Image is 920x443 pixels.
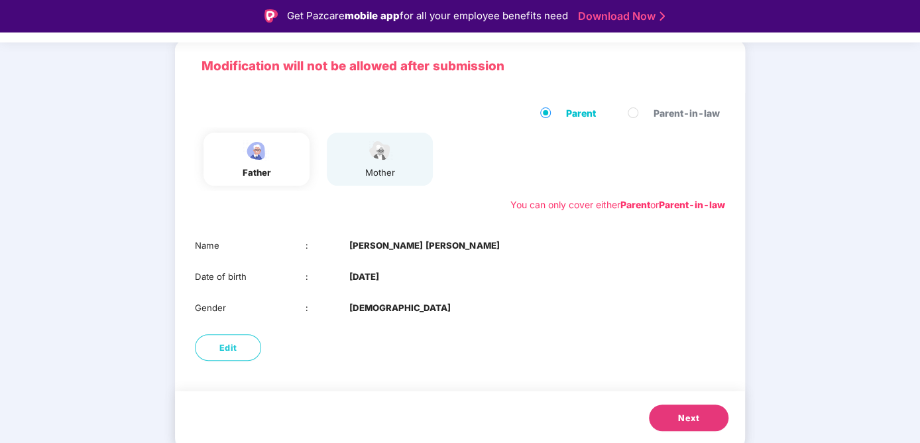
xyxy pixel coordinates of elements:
b: [PERSON_NAME] [PERSON_NAME] [349,239,499,253]
div: father [240,166,273,180]
div: : [306,301,350,315]
span: Edit [219,342,237,355]
div: mother [363,166,396,180]
a: Download Now [578,9,661,23]
b: [DATE] [349,270,379,284]
div: : [306,270,350,284]
button: Edit [195,334,261,361]
button: Next [649,405,728,431]
img: svg+xml;base64,PHN2ZyBpZD0iRmF0aGVyX2ljb24iIHhtbG5zPSJodHRwOi8vd3d3LnczLm9yZy8yMDAwL3N2ZyIgeG1sbn... [240,139,273,162]
b: [DEMOGRAPHIC_DATA] [349,301,451,315]
div: Name [195,239,306,253]
div: Date of birth [195,270,306,284]
span: Parent [561,106,601,121]
img: Stroke [660,9,665,23]
div: : [306,239,350,253]
div: You can only cover either or [510,198,725,212]
span: Parent-in-law [648,106,725,121]
p: Modification will not be allowed after submission [201,56,719,76]
span: Next [678,412,699,425]
strong: mobile app [345,9,400,22]
img: svg+xml;base64,PHN2ZyB4bWxucz0iaHR0cDovL3d3dy53My5vcmcvMjAwMC9zdmciIHdpZHRoPSI1NCIgaGVpZ2h0PSIzOC... [363,139,396,162]
div: Gender [195,301,306,315]
b: Parent [620,199,650,210]
b: Parent-in-law [659,199,725,210]
div: Get Pazcare for all your employee benefits need [287,8,568,24]
img: Logo [264,9,278,23]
